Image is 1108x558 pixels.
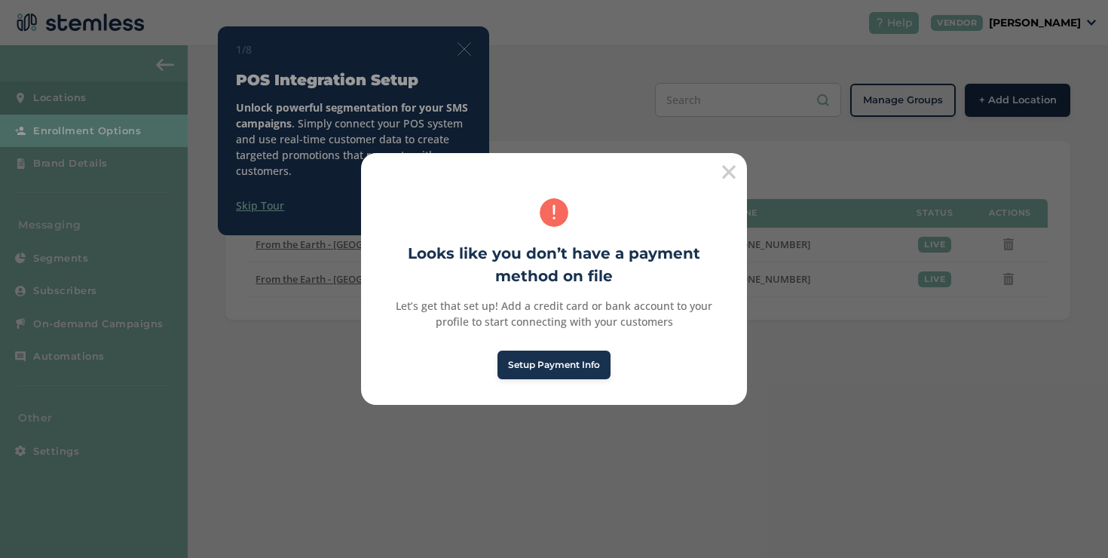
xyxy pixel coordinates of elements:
[1033,486,1108,558] iframe: Chat Widget
[378,298,730,330] div: Let’s get that set up! Add a credit card or bank account to your profile to start connecting with...
[361,242,747,287] h2: Looks like you don’t have a payment method on file
[497,351,611,379] button: Setup Payment Info
[711,153,747,189] button: Close this dialog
